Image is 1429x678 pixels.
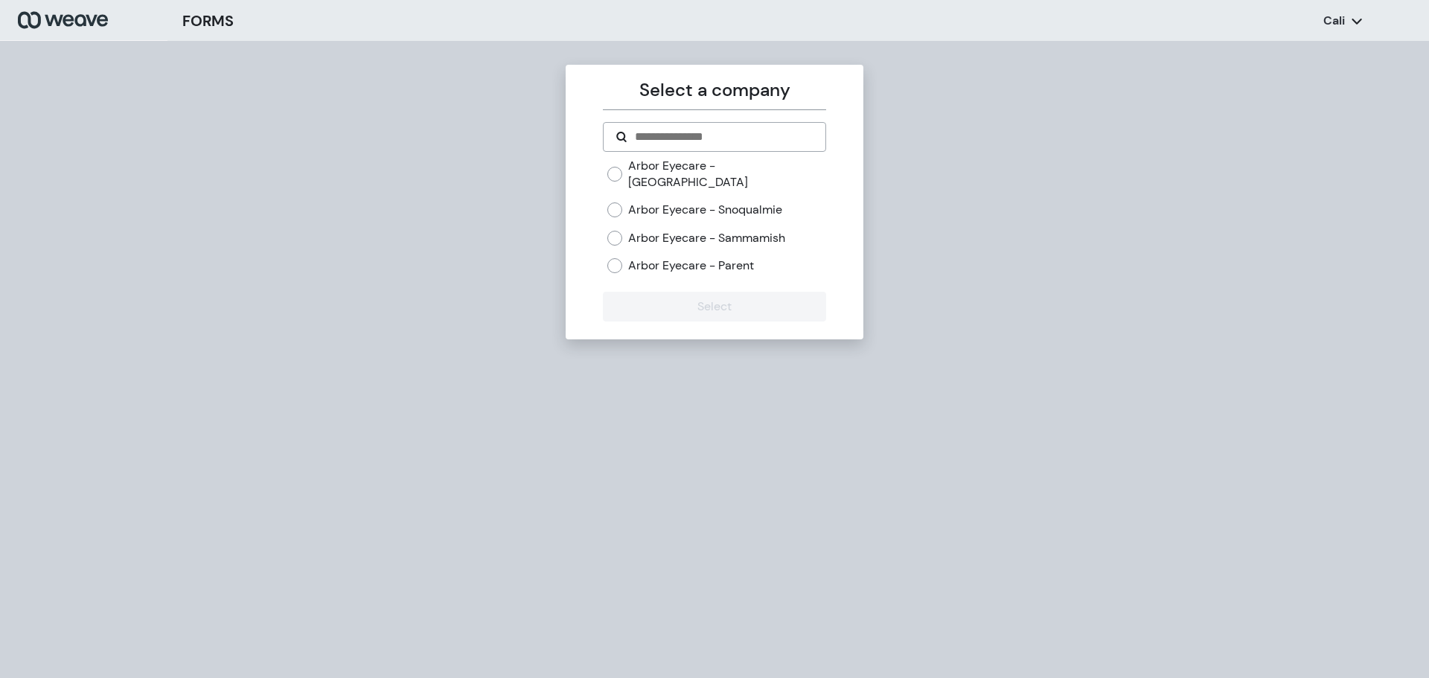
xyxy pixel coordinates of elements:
[603,77,825,103] p: Select a company
[628,158,825,190] label: Arbor Eyecare - [GEOGRAPHIC_DATA]
[633,128,813,146] input: Search
[182,10,234,32] h3: FORMS
[603,292,825,322] button: Select
[628,230,785,246] label: Arbor Eyecare - Sammamish
[628,258,754,274] label: Arbor Eyecare - Parent
[1323,13,1345,29] p: Cali
[628,202,782,218] label: Arbor Eyecare - Snoqualmie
